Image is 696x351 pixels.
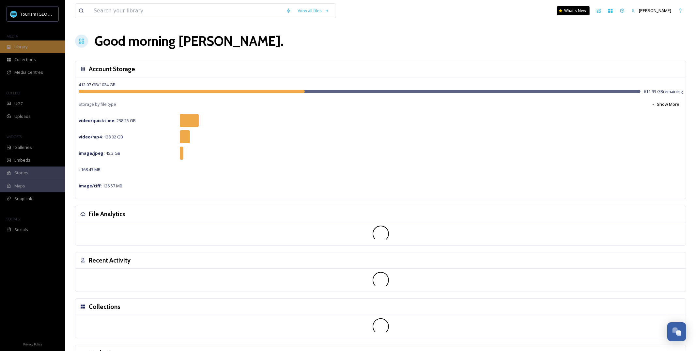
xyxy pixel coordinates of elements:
span: 45.3 GB [79,150,120,156]
h3: Account Storage [89,64,135,74]
button: Open Chat [667,322,686,341]
strong: image/jpeg : [79,150,105,156]
span: SnapLink [14,196,32,202]
span: 611.93 GB remaining [644,88,683,95]
input: Search your library [90,4,283,18]
span: Uploads [14,113,31,120]
h3: Collections [89,302,120,311]
span: MEDIA [7,34,18,39]
a: View all files [294,4,333,17]
span: Media Centres [14,69,43,75]
strong: : [79,167,80,172]
span: Maps [14,183,25,189]
span: UGC [14,101,23,107]
span: WIDGETS [7,134,22,139]
img: tourism_nanaimo_logo.jpeg [10,11,17,17]
a: Privacy Policy [23,340,42,348]
span: [PERSON_NAME] [639,8,671,13]
span: Storage by file type [79,101,116,107]
span: Collections [14,56,36,63]
button: Show More [648,98,683,111]
span: COLLECT [7,90,21,95]
a: [PERSON_NAME] [628,4,674,17]
span: Privacy Policy [23,342,42,346]
strong: video/quicktime : [79,118,116,123]
span: Socials [14,227,28,233]
span: Stories [14,170,28,176]
span: Tourism [GEOGRAPHIC_DATA] [20,11,79,17]
strong: image/tiff : [79,183,102,189]
strong: video/mp4 : [79,134,103,140]
a: What's New [557,6,590,15]
span: SOCIALS [7,216,20,221]
span: 412.07 GB / 1024 GB [79,82,116,88]
h3: File Analytics [89,209,125,219]
span: 128.02 GB [79,134,123,140]
span: 126.57 MB [79,183,122,189]
span: 168.43 MB [79,167,101,172]
h3: Recent Activity [89,256,131,265]
span: Library [14,44,27,50]
span: Embeds [14,157,30,163]
span: 238.25 GB [79,118,136,123]
span: Galleries [14,144,32,151]
h1: Good morning [PERSON_NAME] . [95,31,284,51]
